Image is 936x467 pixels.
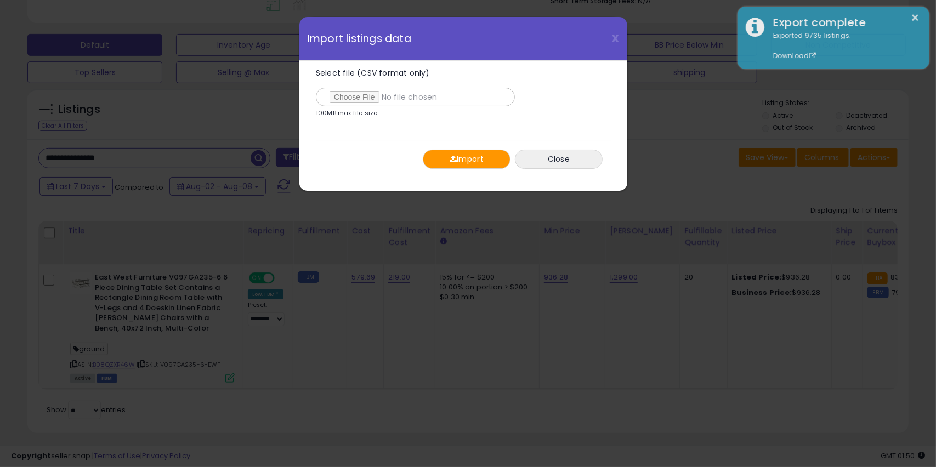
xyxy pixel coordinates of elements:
[765,31,921,61] div: Exported 9735 listings.
[611,31,619,46] span: X
[308,33,411,44] span: Import listings data
[765,15,921,31] div: Export complete
[515,150,603,169] button: Close
[316,110,378,116] p: 100MB max file size
[773,51,816,60] a: Download
[423,150,510,169] button: Import
[911,11,920,25] button: ×
[316,67,430,78] span: Select file (CSV format only)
